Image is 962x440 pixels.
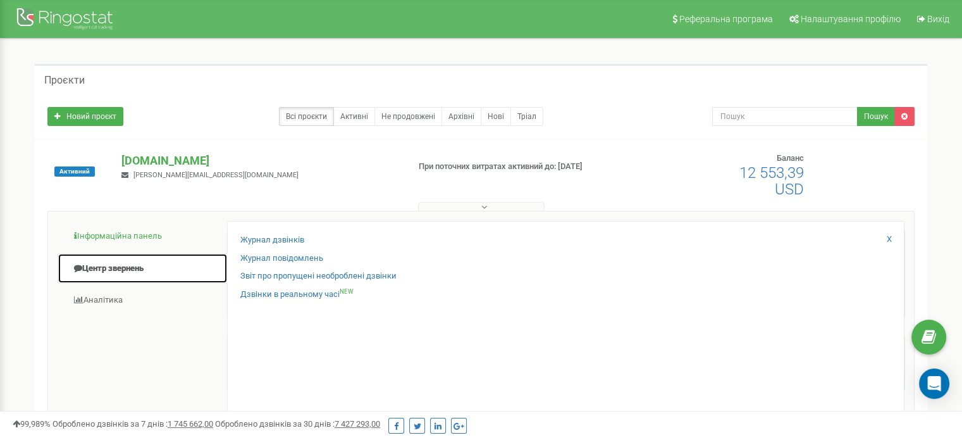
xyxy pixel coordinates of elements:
[240,253,323,265] a: Журнал повідомлень
[374,107,442,126] a: Не продовжені
[333,107,375,126] a: Активні
[13,419,51,429] span: 99,989%
[777,153,804,163] span: Баланс
[419,161,621,173] p: При поточних витратах активний до: [DATE]
[52,419,213,429] span: Оброблено дзвінків за 7 днів :
[168,419,213,429] u: 1 745 662,00
[133,171,299,179] span: [PERSON_NAME][EMAIL_ADDRESS][DOMAIN_NAME]
[340,288,354,295] sup: NEW
[44,75,85,86] h5: Проєкти
[510,107,543,126] a: Тріал
[58,285,228,316] a: Аналiтика
[58,221,228,252] a: Інформаційна панель
[919,368,949,399] div: Open Intercom Messenger
[481,107,511,126] a: Нові
[712,107,858,126] input: Пошук
[335,419,380,429] u: 7 427 293,00
[857,107,895,126] button: Пошук
[679,14,773,24] span: Реферальна програма
[54,167,95,177] span: Активний
[47,107,123,126] a: Новий проєкт
[801,14,901,24] span: Налаштування профілю
[240,289,354,301] a: Дзвінки в реальному часіNEW
[927,14,949,24] span: Вихід
[215,419,380,429] span: Оброблено дзвінків за 30 днів :
[121,153,398,169] p: [DOMAIN_NAME]
[240,270,397,282] a: Звіт про пропущені необроблені дзвінки
[441,107,481,126] a: Архівні
[58,253,228,284] a: Центр звернень
[240,234,304,246] a: Журнал дзвінків
[279,107,334,126] a: Всі проєкти
[887,234,892,246] a: X
[739,164,804,198] span: 12 553,39 USD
